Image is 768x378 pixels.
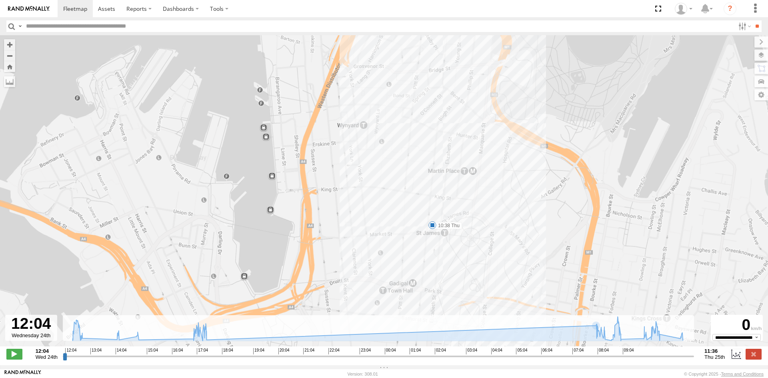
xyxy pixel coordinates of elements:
a: Visit our Website [4,370,41,378]
label: 10:38 Thu [432,222,462,229]
span: 08:04 [598,348,609,354]
span: Thu 25th Sep 2025 [704,354,725,360]
span: 04:04 [491,348,502,354]
div: © Copyright 2025 - [684,372,764,376]
span: 01:04 [410,348,421,354]
strong: 12:04 [36,348,58,354]
span: 16:04 [172,348,183,354]
span: 05:04 [516,348,527,354]
span: 06:04 [541,348,552,354]
span: 22:04 [328,348,340,354]
span: 09:04 [623,348,634,354]
div: Version: 308.01 [348,372,378,376]
span: 15:04 [147,348,158,354]
span: 07:04 [572,348,584,354]
img: rand-logo.svg [8,6,50,12]
label: Close [746,349,762,359]
span: 03:04 [466,348,477,354]
label: Measure [4,76,15,87]
span: Wed 24th Sep 2025 [36,354,58,360]
span: 18:04 [222,348,233,354]
span: 12:04 [65,348,76,354]
span: 13:04 [90,348,102,354]
span: 00:04 [385,348,396,354]
button: Zoom Home [4,61,15,72]
span: 19:04 [253,348,264,354]
label: Search Query [17,20,23,32]
span: 14:04 [116,348,127,354]
div: Daniel Hayman [672,3,695,15]
span: 02:04 [435,348,446,354]
span: 23:04 [360,348,371,354]
span: 17:04 [197,348,208,354]
label: Map Settings [754,89,768,100]
span: 20:04 [278,348,290,354]
label: Play/Stop [6,349,22,359]
button: Zoom out [4,50,15,61]
strong: 11:36 [704,348,725,354]
div: 0 [712,316,762,334]
i: ? [724,2,736,15]
span: 21:04 [303,348,314,354]
label: Search Filter Options [735,20,752,32]
a: Terms and Conditions [721,372,764,376]
button: Zoom in [4,39,15,50]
